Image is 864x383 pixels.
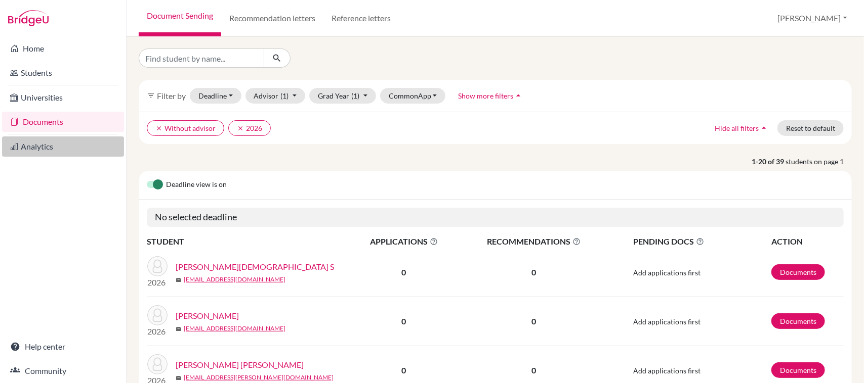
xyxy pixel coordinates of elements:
[176,277,182,283] span: mail
[449,88,532,104] button: Show more filtersarrow_drop_up
[706,120,777,136] button: Hide all filtersarrow_drop_up
[380,88,446,104] button: CommonApp
[2,87,124,108] a: Universities
[715,124,759,132] span: Hide all filters
[176,310,239,322] a: [PERSON_NAME]
[771,313,825,329] a: Documents
[459,266,608,278] p: 0
[176,375,182,381] span: mail
[777,120,844,136] button: Reset to default
[351,91,359,100] span: (1)
[147,208,844,227] h5: No selected deadline
[147,276,168,289] p: 2026
[773,9,852,28] button: [PERSON_NAME]
[147,256,168,276] img: Alur , Vaishnavi S
[8,10,49,26] img: Bridge-U
[155,125,162,132] i: clear
[147,235,349,248] th: STUDENT
[281,91,289,100] span: (1)
[147,91,155,100] i: filter_list
[237,125,244,132] i: clear
[759,123,769,133] i: arrow_drop_up
[147,325,168,338] p: 2026
[147,120,224,136] button: clearWithout advisor
[633,366,701,375] span: Add applications first
[2,63,124,83] a: Students
[245,88,306,104] button: Advisor(1)
[139,49,264,68] input: Find student by name...
[458,91,513,100] span: Show more filters
[459,235,608,248] span: RECOMMENDATIONS
[2,337,124,357] a: Help center
[2,136,124,157] a: Analytics
[228,120,271,136] button: clear2026
[157,91,186,101] span: Filter by
[350,235,458,248] span: APPLICATIONS
[459,364,608,376] p: 0
[147,354,168,374] img: Chedella , Pranav Saketh
[176,359,304,371] a: [PERSON_NAME] [PERSON_NAME]
[190,88,241,104] button: Deadline
[166,179,227,191] span: Deadline view is on
[176,261,334,273] a: [PERSON_NAME][DEMOGRAPHIC_DATA] S
[633,268,701,277] span: Add applications first
[2,38,124,59] a: Home
[786,156,852,167] span: students on page 1
[752,156,786,167] strong: 1-20 of 39
[402,365,406,375] b: 0
[2,361,124,381] a: Community
[184,373,334,382] a: [EMAIL_ADDRESS][PERSON_NAME][DOMAIN_NAME]
[402,316,406,326] b: 0
[184,275,285,284] a: [EMAIL_ADDRESS][DOMAIN_NAME]
[633,235,770,248] span: PENDING DOCS
[771,235,844,248] th: ACTION
[184,324,285,333] a: [EMAIL_ADDRESS][DOMAIN_NAME]
[176,326,182,332] span: mail
[633,317,701,326] span: Add applications first
[309,88,376,104] button: Grad Year(1)
[2,112,124,132] a: Documents
[147,305,168,325] img: BARANWAL, ESHWARY
[402,267,406,277] b: 0
[459,315,608,327] p: 0
[771,362,825,378] a: Documents
[771,264,825,280] a: Documents
[513,90,523,101] i: arrow_drop_up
